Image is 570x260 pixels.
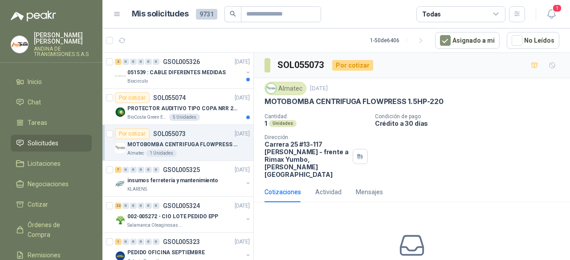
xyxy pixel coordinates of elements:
p: SOL055074 [153,95,186,101]
button: Asignado a mi [435,32,500,49]
p: Biocirculo [127,78,148,85]
div: 0 [145,59,152,65]
button: No Leídos [507,32,559,49]
p: 051539 : CABLE DIFERENTES MEDIDAS [127,68,226,77]
a: Por cotizarSOL055074[DATE] Company LogoPROTECTOR AUDITIVO TIPO COPA NRR 23dBBioCosta Green Energy... [102,89,253,125]
a: 7 0 0 0 0 0 GSOL005325[DATE] Company Logoinsumos ferreteria y mantenimientoKLARENS [115,164,252,193]
p: GSOL005324 [163,203,200,209]
div: 7 [115,167,122,173]
div: 0 [138,239,144,245]
div: 0 [145,203,152,209]
a: Solicitudes [11,135,92,152]
p: BioCosta Green Energy S.A.S [127,114,167,121]
div: 0 [153,167,159,173]
div: 0 [138,203,144,209]
p: [PERSON_NAME] [PERSON_NAME] [34,32,92,44]
span: search [230,11,236,17]
p: Crédito a 30 días [375,120,566,127]
div: 0 [138,59,144,65]
span: 9731 [196,9,217,20]
div: 1 [115,239,122,245]
span: Inicio [28,77,42,87]
img: Company Logo [115,71,126,81]
p: SOL055073 [153,131,186,137]
a: Chat [11,94,92,111]
span: Tareas [28,118,47,128]
div: 2 [115,59,122,65]
div: 0 [138,167,144,173]
div: Por cotizar [115,128,150,139]
p: [DATE] [235,166,250,174]
img: Company Logo [115,107,126,117]
img: Company Logo [115,215,126,225]
p: [DATE] [235,94,250,102]
a: Inicio [11,73,92,90]
p: PROTECTOR AUDITIVO TIPO COPA NRR 23dB [127,104,238,113]
span: Cotizar [28,200,48,209]
span: Remisiones [28,250,61,260]
h1: Mis solicitudes [132,8,189,20]
div: 0 [153,203,159,209]
div: 22 [115,203,122,209]
p: [DATE] [235,58,250,66]
div: 5 Unidades [169,114,200,121]
p: [DATE] [235,130,250,138]
div: 0 [145,239,152,245]
div: 1 Unidades [146,150,177,157]
a: Negociaciones [11,176,92,192]
span: Negociaciones [28,179,69,189]
img: Company Logo [266,84,276,93]
p: Carrera 25 #13-117 [PERSON_NAME] - frente a Rimax Yumbo , [PERSON_NAME][GEOGRAPHIC_DATA] [265,140,349,178]
a: Cotizar [11,196,92,213]
p: [DATE] [235,202,250,210]
div: 0 [130,239,137,245]
div: 0 [153,239,159,245]
img: Company Logo [115,143,126,153]
button: 1 [543,6,559,22]
div: 0 [122,59,129,65]
span: Solicitudes [28,138,58,148]
p: GSOL005323 [163,239,200,245]
p: Almatec [127,150,144,157]
p: [DATE] [235,238,250,246]
p: insumos ferreteria y mantenimiento [127,176,218,185]
div: Almatec [265,82,306,95]
img: Company Logo [11,36,28,53]
span: Chat [28,97,41,107]
a: 2 0 0 0 0 0 GSOL005326[DATE] Company Logo051539 : CABLE DIFERENTES MEDIDASBiocirculo [115,56,252,85]
p: PEDIDO OFICINA SEPTIEMBRE [127,248,205,257]
div: 0 [122,239,129,245]
img: Company Logo [115,179,126,189]
p: Salamanca Oleaginosas SAS [127,222,183,229]
div: 1 - 50 de 6406 [370,33,428,48]
div: 0 [130,167,137,173]
p: Cantidad [265,113,368,120]
a: Órdenes de Compra [11,216,92,243]
div: Actividad [315,187,342,197]
a: 22 0 0 0 0 0 GSOL005324[DATE] Company Logo002-005272 - CIO LOTE PEDIDO EPPSalamanca Oleaginosas SAS [115,200,252,229]
div: 0 [153,59,159,65]
a: Tareas [11,114,92,131]
p: MOTOBOMBA CENTRIFUGA FLOWPRESS 1.5HP-220 [265,97,444,106]
div: Todas [422,9,441,19]
p: Dirección [265,134,349,140]
div: 0 [145,167,152,173]
div: Por cotizar [332,60,373,71]
span: Licitaciones [28,159,61,168]
p: KLARENS [127,186,147,193]
p: ANDINA DE TRANSMISIONES S.A.S [34,46,92,57]
img: Logo peakr [11,11,56,21]
div: 0 [130,203,137,209]
div: 0 [130,59,137,65]
div: 0 [122,167,129,173]
span: 1 [552,4,562,12]
p: 1 [265,120,267,127]
p: 002-005272 - CIO LOTE PEDIDO EPP [127,212,218,221]
h3: SOL055073 [277,58,325,72]
div: 0 [122,203,129,209]
div: Por cotizar [115,92,150,103]
p: MOTOBOMBA CENTRIFUGA FLOWPRESS 1.5HP-220 [127,140,238,149]
div: Mensajes [356,187,383,197]
div: Cotizaciones [265,187,301,197]
p: [DATE] [310,84,328,93]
